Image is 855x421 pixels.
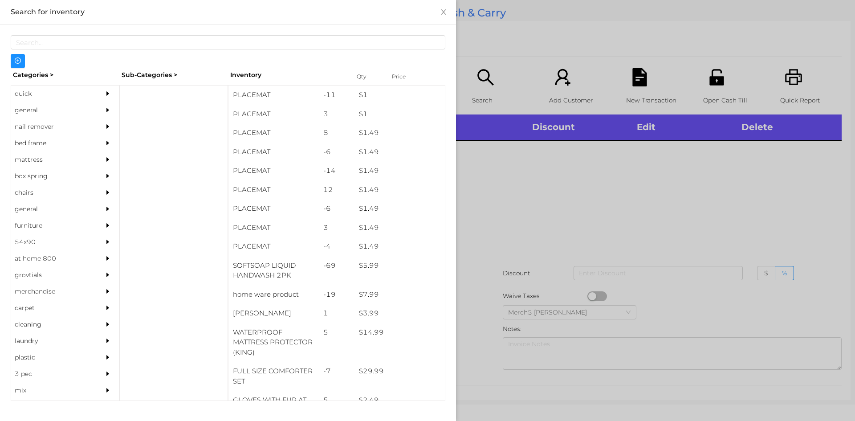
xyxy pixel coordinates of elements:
[319,161,355,180] div: -14
[11,68,119,82] div: Categories >
[354,304,445,323] div: $ 3.99
[11,7,445,17] div: Search for inventory
[105,354,111,360] i: icon: caret-right
[319,256,355,275] div: -69
[228,323,319,362] div: WATERPROOF MATTRESS PROTECTOR (KING)
[228,304,319,323] div: [PERSON_NAME]
[11,217,92,234] div: furniture
[11,54,25,68] button: icon: plus-circle
[354,180,445,200] div: $ 1.49
[11,283,92,300] div: merchandise
[11,333,92,349] div: laundry
[354,199,445,218] div: $ 1.49
[105,90,111,97] i: icon: caret-right
[354,362,445,381] div: $ 29.99
[228,199,319,218] div: PLACEMAT
[228,237,319,256] div: PLACEMAT
[319,391,355,410] div: 5
[105,255,111,262] i: icon: caret-right
[105,140,111,146] i: icon: caret-right
[228,143,319,162] div: PLACEMAT
[228,218,319,237] div: PLACEMAT
[319,218,355,237] div: 3
[11,135,92,151] div: bed frame
[319,362,355,381] div: -7
[11,35,445,49] input: Search...
[354,391,445,410] div: $ 2.49
[105,321,111,327] i: icon: caret-right
[105,239,111,245] i: icon: caret-right
[11,300,92,316] div: carpet
[11,168,92,184] div: box spring
[230,70,346,80] div: Inventory
[354,70,381,83] div: Qty
[319,285,355,304] div: -19
[11,234,92,250] div: 54x90
[228,391,319,420] div: GLOVES WITH FUR AT WRIST
[354,237,445,256] div: $ 1.49
[228,362,319,391] div: FULL SIZE COMFORTER SET
[105,305,111,311] i: icon: caret-right
[354,323,445,342] div: $ 14.99
[354,256,445,275] div: $ 5.99
[105,371,111,377] i: icon: caret-right
[319,323,355,342] div: 5
[354,285,445,304] div: $ 7.99
[11,102,92,119] div: general
[228,285,319,304] div: home ware product
[228,86,319,105] div: PLACEMAT
[11,119,92,135] div: nail remover
[105,206,111,212] i: icon: caret-right
[228,256,319,285] div: SOFTSOAP LIQUID HANDWASH 2PK
[319,123,355,143] div: 8
[354,143,445,162] div: $ 1.49
[228,180,319,200] div: PLACEMAT
[319,304,355,323] div: 1
[11,382,92,399] div: mix
[11,366,92,382] div: 3 pec
[105,156,111,163] i: icon: caret-right
[228,161,319,180] div: PLACEMAT
[105,222,111,229] i: icon: caret-right
[11,250,92,267] div: at home 800
[319,199,355,218] div: -6
[105,173,111,179] i: icon: caret-right
[319,86,355,105] div: -11
[105,189,111,196] i: icon: caret-right
[105,107,111,113] i: icon: caret-right
[11,267,92,283] div: grovtials
[119,68,228,82] div: Sub-Categories >
[11,201,92,217] div: general
[319,180,355,200] div: 12
[354,218,445,237] div: $ 1.49
[105,338,111,344] i: icon: caret-right
[319,143,355,162] div: -6
[11,399,92,415] div: appliances
[390,70,425,83] div: Price
[11,316,92,333] div: cleaning
[354,123,445,143] div: $ 1.49
[11,184,92,201] div: chairs
[228,105,319,124] div: PLACEMAT
[354,161,445,180] div: $ 1.49
[228,123,319,143] div: PLACEMAT
[105,288,111,294] i: icon: caret-right
[354,86,445,105] div: $ 1
[11,86,92,102] div: quick
[319,105,355,124] div: 3
[319,237,355,256] div: -4
[105,123,111,130] i: icon: caret-right
[11,151,92,168] div: mattress
[105,387,111,393] i: icon: caret-right
[440,8,447,16] i: icon: close
[105,272,111,278] i: icon: caret-right
[11,349,92,366] div: plastic
[354,105,445,124] div: $ 1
